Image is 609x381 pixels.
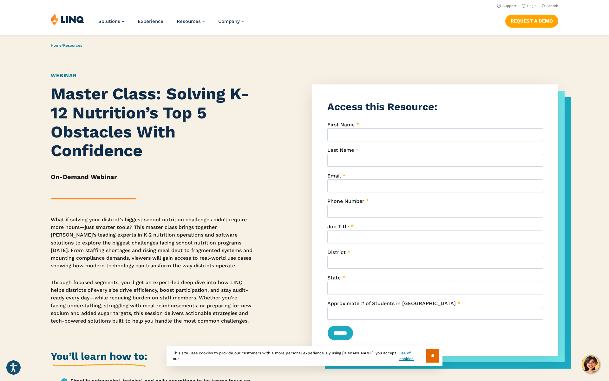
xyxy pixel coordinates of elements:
[327,300,456,306] span: Approximate # of Students in [GEOGRAPHIC_DATA]
[51,84,253,160] h1: Master Class: Solving K-12 Nutrition’s Top 5 Obstacles With Confidence
[177,18,201,24] span: Resources
[51,349,147,367] h2: You’ll learn how to:
[98,18,120,24] span: Solutions
[327,198,364,204] span: Phone Number
[51,216,253,270] p: What if solving your district’s biggest school nutrition challenges didn’t require more hours—jus...
[51,13,84,25] img: LINQ | K‑12 Software
[327,224,349,230] span: Job Title
[327,147,354,153] span: Last Name
[327,275,341,281] span: State
[63,43,82,48] a: Resources
[327,249,346,255] span: District
[327,122,355,128] span: First Name
[522,4,537,8] a: Login
[542,3,558,8] button: Open Search Bar
[505,15,558,27] a: Request a Demo
[51,43,62,48] a: Home
[51,72,77,78] a: Webinar
[497,4,517,8] a: Support
[327,173,341,179] span: Email
[399,350,426,362] a: use of cookies.
[51,279,253,325] p: Through focused segments, you’ll get an expert-led deep dive into how LINQ helps districts of eve...
[218,18,240,24] span: Company
[138,18,163,24] a: Experience
[167,346,442,366] div: This site uses cookies to provide our customers with a more personal experience. By using [DOMAIN...
[51,43,82,48] span: /
[98,13,244,34] nav: Primary Navigation
[547,4,558,8] span: Search
[177,18,205,24] a: Resources
[327,101,437,113] strong: Access this Resource:
[505,13,558,27] nav: Button Navigation
[98,18,124,24] a: Solutions
[582,355,599,373] button: Hello, have a question? Let’s chat.
[218,18,244,24] a: Company
[51,172,253,182] h5: On-Demand Webinar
